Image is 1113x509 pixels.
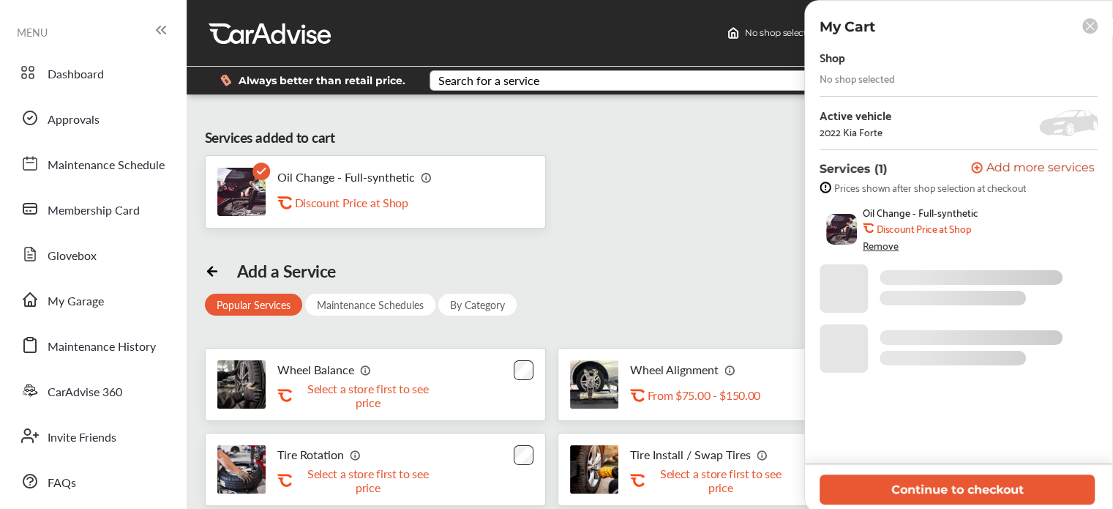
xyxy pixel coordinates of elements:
div: Services added to cart [205,127,335,148]
p: Select a store first to see price [295,382,441,409]
span: FAQs [48,474,76,493]
img: tire-wheel-balance-thumb.jpg [217,360,266,409]
p: From $75.00 - $150.00 [648,388,760,402]
p: Oil Change - Full-synthetic [277,170,415,184]
a: Membership Card [13,190,172,228]
img: tire-rotation-thumb.jpg [217,445,266,494]
span: Add more services [986,162,1095,176]
span: Always better than retail price. [239,75,405,86]
img: info_icon_vector.svg [757,449,768,461]
span: My Garage [48,292,104,311]
img: placeholder_car.5a1ece94.svg [1039,110,1098,136]
a: Invite Friends [13,417,172,455]
span: Glovebox [48,247,97,266]
img: info-strock.ef5ea3fe.svg [820,182,831,193]
img: oil-change-thumb.jpg [826,214,857,245]
img: info_icon_vector.svg [360,364,372,376]
span: Approvals [48,111,100,130]
img: tire-install-swap-tires-thumb.jpg [570,445,618,494]
b: Discount Price at Shop [877,223,970,234]
a: Approvals [13,99,172,137]
img: wheel-alignment-thumb.jpg [570,360,618,409]
div: 2022 Kia Forte [820,126,882,138]
p: Services (1) [820,162,888,176]
a: FAQs [13,462,172,500]
span: Prices shown after shop selection at checkout [834,182,1026,193]
p: Select a store first to see price [295,467,441,494]
a: CarAdvise 360 [13,371,172,409]
p: My Cart [820,18,875,35]
a: Dashboard [13,53,172,92]
div: No shop selected [820,73,895,84]
img: info_icon_vector.svg [421,171,432,183]
p: Tire Rotation [277,447,344,461]
span: Oil Change - Full-synthetic [863,207,978,218]
p: Select a store first to see price [648,467,794,494]
span: Dashboard [48,65,104,84]
span: No shop selected [745,27,817,39]
a: Add more services [971,162,1098,176]
img: oil-change-thumb.jpg [217,168,266,216]
a: Maintenance History [13,326,172,364]
div: Shop [820,47,845,67]
div: Add a Service [237,261,336,281]
span: Membership Card [48,201,140,220]
span: Maintenance Schedule [48,156,165,175]
p: Wheel Alignment [630,363,719,376]
div: Discount Price at Shop [295,196,441,209]
span: Maintenance History [48,338,156,357]
a: My Garage [13,280,172,319]
p: Tire Install / Swap Tires [630,447,751,461]
img: dollor_label_vector.a70140d1.svg [220,74,231,86]
div: Maintenance Schedules [305,294,435,316]
p: Wheel Balance [277,363,354,376]
div: Remove [863,239,899,251]
img: info_icon_vector.svg [724,364,736,376]
div: Search for a service [438,75,539,86]
div: By Category [438,294,517,316]
span: Invite Friends [48,428,116,447]
button: Continue to checkout [820,475,1095,505]
img: info_icon_vector.svg [350,449,361,461]
span: MENU [17,26,48,38]
div: Active vehicle [820,108,891,122]
a: Maintenance Schedule [13,144,172,182]
a: Glovebox [13,235,172,273]
span: CarAdvise 360 [48,383,122,402]
div: Popular Services [205,294,302,316]
img: header-home-logo.8d720a4f.svg [727,27,739,39]
button: Add more services [971,162,1095,176]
